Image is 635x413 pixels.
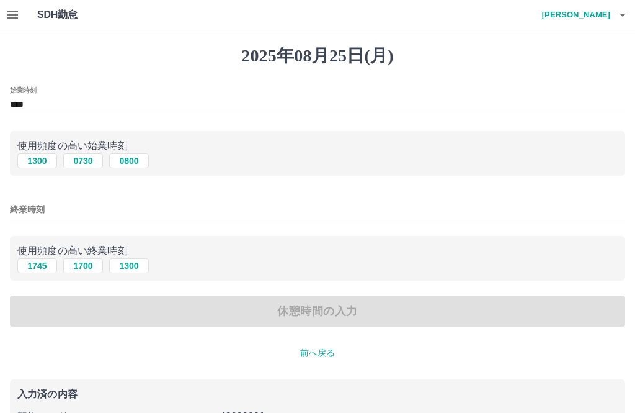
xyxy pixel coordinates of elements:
[10,347,625,360] p: 前へ戻る
[63,153,103,168] button: 0730
[63,258,103,273] button: 1700
[17,258,57,273] button: 1745
[10,85,36,94] label: 始業時刻
[109,153,149,168] button: 0800
[17,138,618,153] p: 使用頻度の高い始業時刻
[17,153,57,168] button: 1300
[17,243,618,258] p: 使用頻度の高い終業時刻
[109,258,149,273] button: 1300
[17,389,618,399] p: 入力済の内容
[10,45,625,66] h1: 2025年08月25日(月)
